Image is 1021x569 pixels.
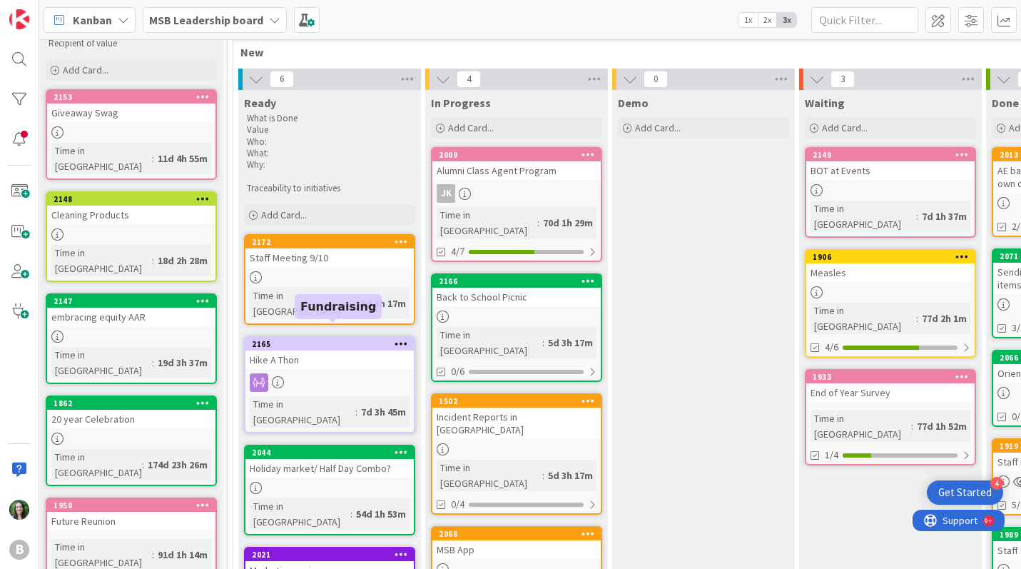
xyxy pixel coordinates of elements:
[47,295,215,308] div: 2147
[72,6,79,17] div: 9+
[825,340,838,355] span: 4/6
[830,71,855,88] span: 3
[152,253,154,268] span: :
[813,150,975,160] div: 2149
[47,512,215,530] div: Future Reunion
[47,499,215,512] div: 1950
[644,71,668,88] span: 0
[544,468,596,483] div: 5d 3h 17m
[813,252,975,262] div: 1906
[54,398,215,408] div: 1862
[437,207,537,238] div: Time in [GEOGRAPHIC_DATA]
[806,251,975,263] div: 1906
[142,457,144,473] span: :
[439,150,601,160] div: 2009
[250,288,355,319] div: Time in [GEOGRAPHIC_DATA]
[152,151,154,166] span: :
[51,347,152,378] div: Time in [GEOGRAPHIC_DATA]
[811,7,918,33] input: Quick Filter...
[247,159,412,171] p: Why:
[618,96,649,110] span: Demo
[244,336,415,433] a: 2165Hike A ThonTime in [GEOGRAPHIC_DATA]:7d 3h 45m
[992,96,1019,110] span: Done
[357,404,410,420] div: 7d 3h 45m
[47,397,215,410] div: 1862
[918,208,970,224] div: 7d 1h 37m
[437,460,542,491] div: Time in [GEOGRAPHIC_DATA]
[758,13,777,27] span: 2x
[806,251,975,282] div: 1906Measles
[51,245,152,276] div: Time in [GEOGRAPHIC_DATA]
[432,275,601,306] div: 2166Back to School Picnic
[245,236,414,248] div: 2172
[245,459,414,478] div: Holiday market/ Half Day Combo?
[806,148,975,161] div: 2149
[152,355,154,371] span: :
[805,249,976,358] a: 1906MeaslesTime in [GEOGRAPHIC_DATA]:77d 2h 1m4/6
[825,448,838,463] span: 1/4
[47,91,215,122] div: 2153Giveaway Swag
[144,457,211,473] div: 174d 23h 26m
[250,498,350,530] div: Time in [GEOGRAPHIC_DATA]
[432,528,601,559] div: 2068MSB App
[431,273,602,382] a: 2166Back to School PicnicTime in [GEOGRAPHIC_DATA]:5d 3h 17m0/6
[437,184,455,203] div: JK
[432,184,601,203] div: JK
[73,11,112,29] span: Kanban
[245,338,414,351] div: 2165
[432,408,601,439] div: Incident Reports in [GEOGRAPHIC_DATA]
[300,300,376,313] h5: Fundraising
[154,355,211,371] div: 19d 3h 37m
[46,293,217,384] a: 2147embracing equity AARTime in [GEOGRAPHIC_DATA]:19d 3h 37m
[154,253,211,268] div: 18d 2h 28m
[244,445,415,535] a: 2044Holiday market/ Half Day Combo?Time in [GEOGRAPHIC_DATA]:54d 1h 53m
[252,339,414,349] div: 2165
[806,148,975,180] div: 2149BOT at Events
[539,215,596,231] div: 70d 1h 29m
[245,248,414,267] div: Staff Meeting 9/10
[451,497,464,512] span: 0/4
[47,193,215,206] div: 2148
[432,148,601,180] div: 2009Alumni Class Agent Program
[244,96,276,110] span: Ready
[245,446,414,459] div: 2044
[916,311,918,326] span: :
[448,121,494,134] span: Add Card...
[355,404,357,420] span: :
[152,547,154,563] span: :
[451,364,464,379] span: 0/6
[431,96,491,110] span: In Progress
[777,13,796,27] span: 3x
[822,121,868,134] span: Add Card...
[46,89,217,180] a: 2153Giveaway SwagTime in [GEOGRAPHIC_DATA]:11d 4h 55m
[432,395,601,408] div: 1502
[350,506,352,522] span: :
[738,13,758,27] span: 1x
[805,369,976,465] a: 1933End of Year SurveyTime in [GEOGRAPHIC_DATA]:77d 1h 52m1/4
[149,13,263,27] b: MSB Leadership board
[806,383,975,402] div: End of Year Survey
[439,276,601,286] div: 2166
[432,395,601,439] div: 1502Incident Reports in [GEOGRAPHIC_DATA]
[47,295,215,326] div: 2147embracing equity AAR
[437,327,542,358] div: Time in [GEOGRAPHIC_DATA]
[252,550,414,560] div: 2021
[911,418,913,434] span: :
[245,236,414,267] div: 2172Staff Meeting 9/10
[247,113,412,124] p: What is Done
[635,121,681,134] span: Add Card...
[806,371,975,383] div: 1933
[806,371,975,402] div: 1933End of Year Survey
[54,194,215,204] div: 2148
[916,208,918,224] span: :
[49,38,214,49] p: Recipient of value
[357,296,410,311] div: 5d 3h 17m
[806,263,975,282] div: Measles
[913,418,970,434] div: 77d 1h 52m
[245,338,414,369] div: 2165Hike A Thon
[247,148,412,159] p: What:
[432,288,601,306] div: Back to School Picnic
[252,448,414,458] div: 2044
[47,104,215,122] div: Giveaway Swag
[47,410,215,428] div: 20 year Celebration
